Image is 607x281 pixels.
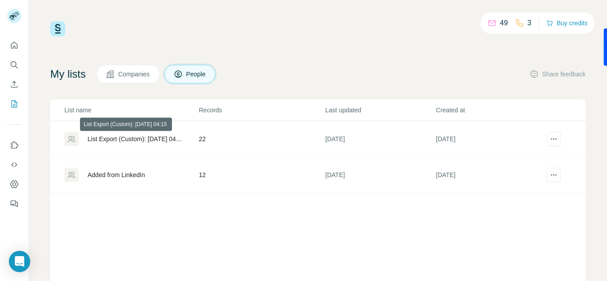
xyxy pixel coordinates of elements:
div: Added from LinkedIn [88,170,145,179]
div: Open Intercom Messenger [9,251,30,272]
p: List name [64,106,198,115]
td: 12 [198,157,325,193]
button: Enrich CSV [7,76,21,92]
td: [DATE] [435,157,546,193]
button: Search [7,57,21,73]
h4: My lists [50,67,86,81]
p: Last updated [325,106,435,115]
td: [DATE] [325,121,435,157]
span: Companies [118,70,151,79]
td: 22 [198,121,325,157]
p: 3 [527,18,531,28]
p: 49 [500,18,508,28]
button: Quick start [7,37,21,53]
button: Use Surfe on LinkedIn [7,137,21,153]
span: People [186,70,207,79]
button: My lists [7,96,21,112]
button: Dashboard [7,176,21,192]
button: Use Surfe API [7,157,21,173]
td: [DATE] [325,157,435,193]
td: [DATE] [435,121,546,157]
p: Records [199,106,324,115]
button: actions [547,132,561,146]
div: List Export (Custom): [DATE] 04:15 [88,135,184,143]
button: Feedback [7,196,21,212]
img: Surfe Logo [50,21,65,36]
button: Share feedback [530,70,586,79]
button: Buy credits [546,17,587,29]
button: actions [547,168,561,182]
p: Created at [436,106,546,115]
